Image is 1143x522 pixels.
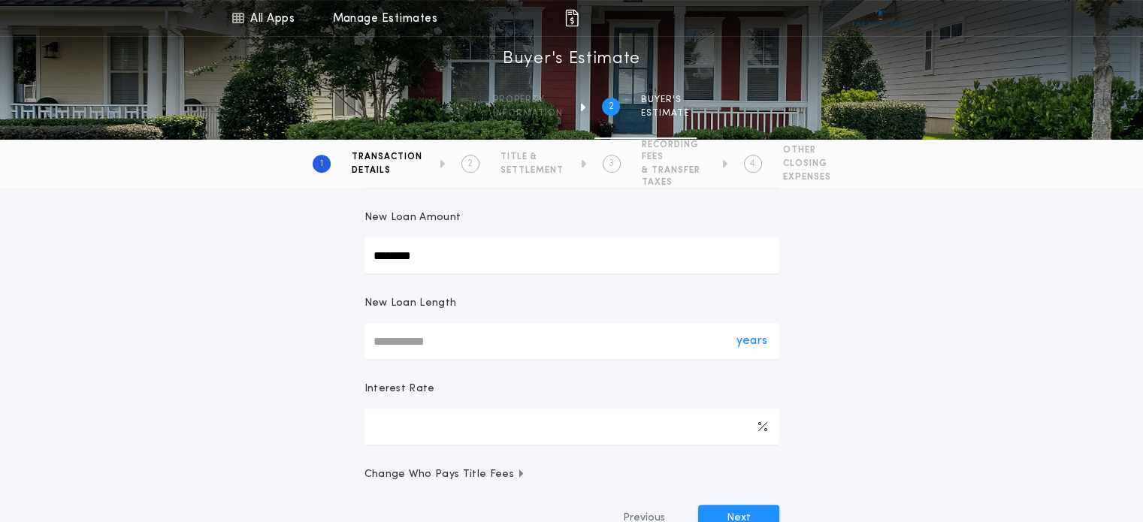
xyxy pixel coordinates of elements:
[609,101,614,113] h2: 2
[783,158,831,170] span: CLOSING
[467,158,473,170] h2: 2
[736,323,767,359] div: years
[783,171,831,183] span: EXPENSES
[642,164,705,189] span: & TRANSFER TAXES
[364,467,526,482] span: Change Who Pays Title Fees
[852,11,909,26] img: vs-icon
[364,237,779,273] input: New Loan Amount
[642,139,705,163] span: RECORDING FEES
[500,151,564,163] span: TITLE &
[503,47,640,71] h1: Buyer's Estimate
[320,158,323,170] h2: 1
[493,94,563,106] span: Property
[364,296,457,311] p: New Loan Length
[364,467,779,482] button: Change Who Pays Title Fees
[493,107,563,119] span: information
[364,382,435,397] p: Interest Rate
[641,107,689,119] span: ESTIMATE
[783,144,831,156] span: OTHER
[352,164,422,177] span: DETAILS
[364,409,779,445] input: Interest Rate
[609,158,614,170] h2: 3
[352,151,422,163] span: TRANSACTION
[364,210,461,225] p: New Loan Amount
[641,94,689,106] span: BUYER'S
[563,9,581,27] img: img
[500,164,564,177] span: SETTLEMENT
[750,158,755,170] h2: 4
